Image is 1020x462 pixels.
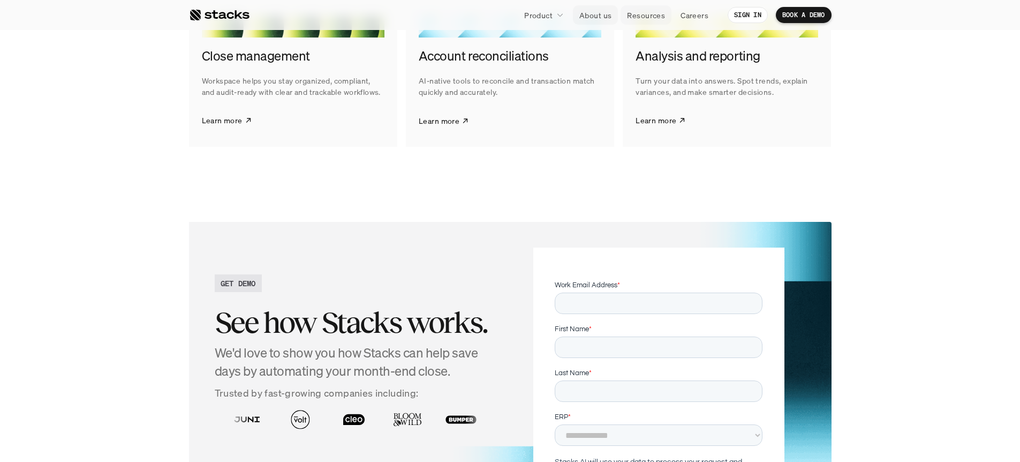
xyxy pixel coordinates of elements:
p: Learn more [419,115,459,126]
h4: Account reconciliations [419,47,601,65]
p: Workspace helps you stay organized, compliant, and audit-ready with clear and trackable workflows. [202,75,384,98]
p: Careers [681,10,708,21]
p: Product [524,10,553,21]
a: Careers [674,5,715,25]
p: Resources [627,10,665,21]
p: Turn your data into answers. Spot trends, explain variances, and make smarter decisions. [636,75,818,98]
p: AI-native tools to reconcile and transaction match quickly and accurately. [419,75,601,98]
p: SIGN IN [734,11,761,19]
p: Learn more [202,115,243,126]
p: Trusted by fast-growing companies including: [215,385,502,401]
a: About us [573,5,618,25]
a: Resources [621,5,671,25]
h4: Analysis and reporting [636,47,818,65]
h4: Close management [202,47,384,65]
a: SIGN IN [728,7,768,23]
h2: See how Stacks works. [215,306,502,339]
h4: We'd love to show you how Stacks can help save days by automating your month-end close. [215,344,502,380]
a: Learn more [636,107,686,134]
a: BOOK A DEMO [776,7,832,23]
p: BOOK A DEMO [782,11,825,19]
p: Learn more [636,115,676,126]
a: Learn more [419,107,469,134]
h2: GET DEMO [221,278,256,289]
a: Learn more [202,107,252,134]
p: About us [579,10,611,21]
